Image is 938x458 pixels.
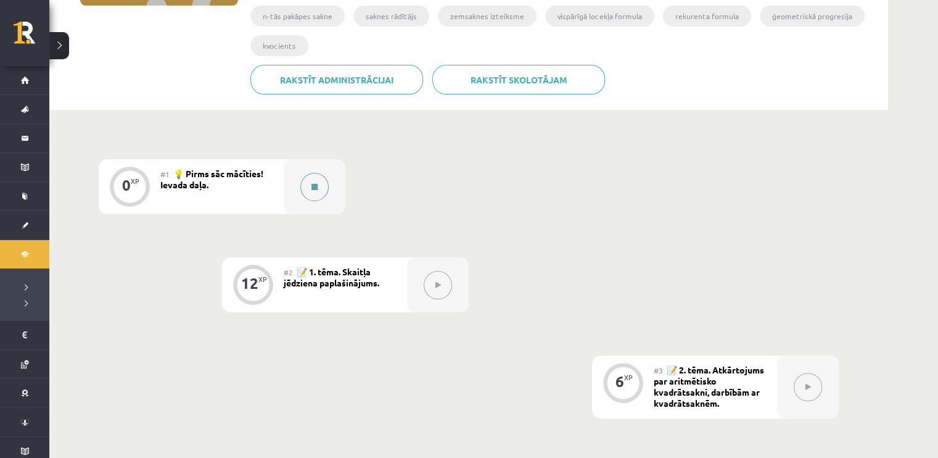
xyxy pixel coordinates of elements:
[615,376,624,387] div: 6
[122,180,131,191] div: 0
[663,6,751,27] li: rekurenta formula
[250,35,308,56] li: kvocients
[131,178,139,185] div: XP
[353,6,429,27] li: saknes rādītājs
[250,6,345,27] li: n-tās pakāpes sakne
[160,168,263,190] span: 💡 Pirms sāc mācīties! Ievada daļa.
[654,364,764,409] span: 📝 2. tēma. Atkārtojums par aritmētisko kvadrātsakni, darbībām ar kvadrātsaknēm.
[14,22,49,52] a: Rīgas 1. Tālmācības vidusskola
[284,267,293,277] span: #2
[250,65,423,94] a: Rakstīt administrācijai
[654,365,663,375] span: #3
[545,6,654,27] li: vispārīgā locekļa formula
[624,374,633,381] div: XP
[241,278,258,289] div: 12
[258,276,267,283] div: XP
[760,6,865,27] li: ģeometriskā progresija
[284,266,379,288] span: 📝 1. tēma. Skaitļa jēdziena paplašinājums.
[438,6,537,27] li: zemsaknes izteiksme
[432,65,605,94] a: Rakstīt skolotājam
[160,169,170,179] span: #1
